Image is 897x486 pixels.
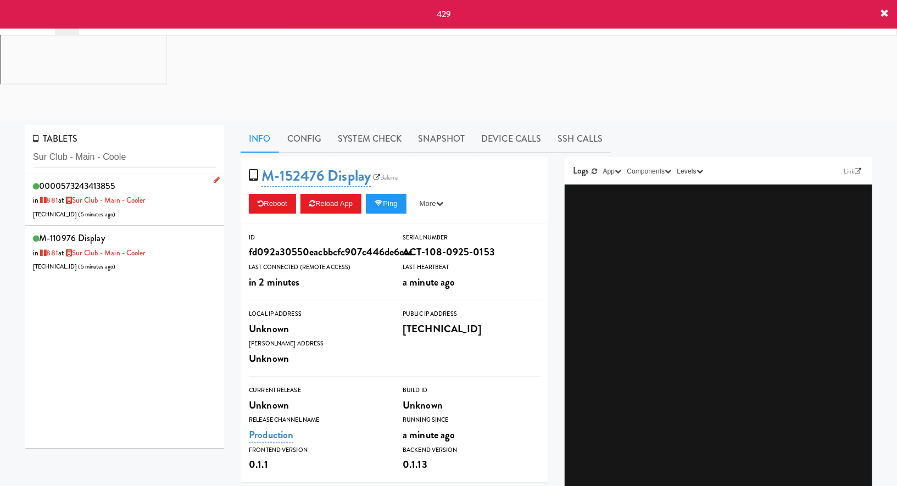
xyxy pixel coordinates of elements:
[249,349,386,368] div: Unknown
[675,166,706,177] button: Levels
[403,455,540,474] div: 0.1.13
[549,125,611,153] a: SSH Calls
[33,210,115,219] span: [TECHNICAL_ID] ( )
[249,309,386,320] div: Local IP Address
[330,125,410,153] a: System Check
[249,415,386,426] div: Release Channel Name
[403,385,540,396] div: Build Id
[261,165,371,187] a: M-152476 Display
[38,195,58,205] a: 881
[279,125,330,153] a: Config
[38,248,58,258] a: 881
[249,262,386,273] div: Last Connected (Remote Access)
[64,248,146,258] a: Sur Club - Main - Cooler
[249,338,386,349] div: [PERSON_NAME] Address
[249,320,386,338] div: Unknown
[25,174,224,226] li: 0000573243413855in 881at Sur Club - Main - Cooler[TECHNICAL_ID] (5 minutes ago)
[300,194,361,214] button: Reload App
[624,166,674,177] button: Components
[33,262,115,271] span: [TECHNICAL_ID] ( )
[249,194,296,214] button: Reboot
[411,194,452,214] button: More
[403,243,540,261] div: ACT-108-0925-0153
[403,309,540,320] div: Public IP Address
[473,125,549,153] a: Device Calls
[241,125,278,153] a: Info
[64,195,146,205] a: Sur Club - Main - Cooler
[366,194,406,214] button: Ping
[33,132,77,145] span: TABLETS
[410,125,473,153] a: Snapshot
[437,8,451,20] span: 429
[33,248,58,258] span: in
[403,415,540,426] div: Running Since
[33,195,58,205] span: in
[249,445,386,456] div: Frontend Version
[403,445,540,456] div: Backend Version
[33,147,216,167] input: Search tablets
[249,232,386,243] div: ID
[249,427,293,443] a: Production
[249,243,386,261] div: fd092a30550eacbbcfc907c446de6eec
[58,195,146,205] span: at
[403,427,455,442] span: a minute ago
[403,396,540,415] div: Unknown
[403,262,540,273] div: Last Heartbeat
[39,180,115,192] span: 0000573243413855
[600,166,625,177] button: App
[403,232,540,243] div: Serial Number
[249,275,299,289] span: in 2 minutes
[81,262,113,271] span: 5 minutes ago
[403,275,455,289] span: a minute ago
[25,226,224,278] li: M-110976 Displayin 881at Sur Club - Main - Cooler[TECHNICAL_ID] (5 minutes ago)
[58,248,146,258] span: at
[371,172,400,183] a: Balena
[841,166,864,177] a: Link
[403,320,540,338] div: [TECHNICAL_ID]
[39,232,105,244] span: M-110976 Display
[81,210,113,219] span: 5 minutes ago
[249,455,386,474] div: 0.1.1
[249,385,386,396] div: Current Release
[249,396,386,415] div: Unknown
[573,164,589,177] span: Logs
